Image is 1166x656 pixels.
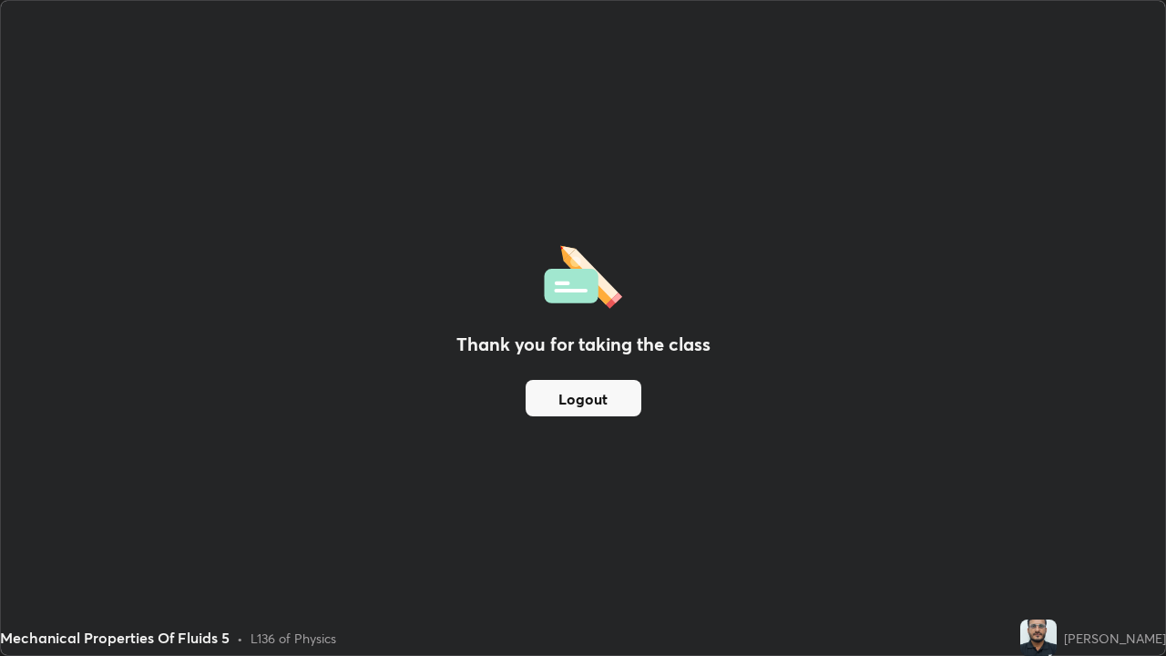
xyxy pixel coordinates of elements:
img: ae44d311f89a4d129b28677b09dffed2.jpg [1020,620,1057,656]
img: offlineFeedback.1438e8b3.svg [544,240,622,309]
h2: Thank you for taking the class [456,331,711,358]
div: L136 of Physics [251,629,336,648]
div: • [237,629,243,648]
div: [PERSON_NAME] [1064,629,1166,648]
button: Logout [526,380,641,416]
